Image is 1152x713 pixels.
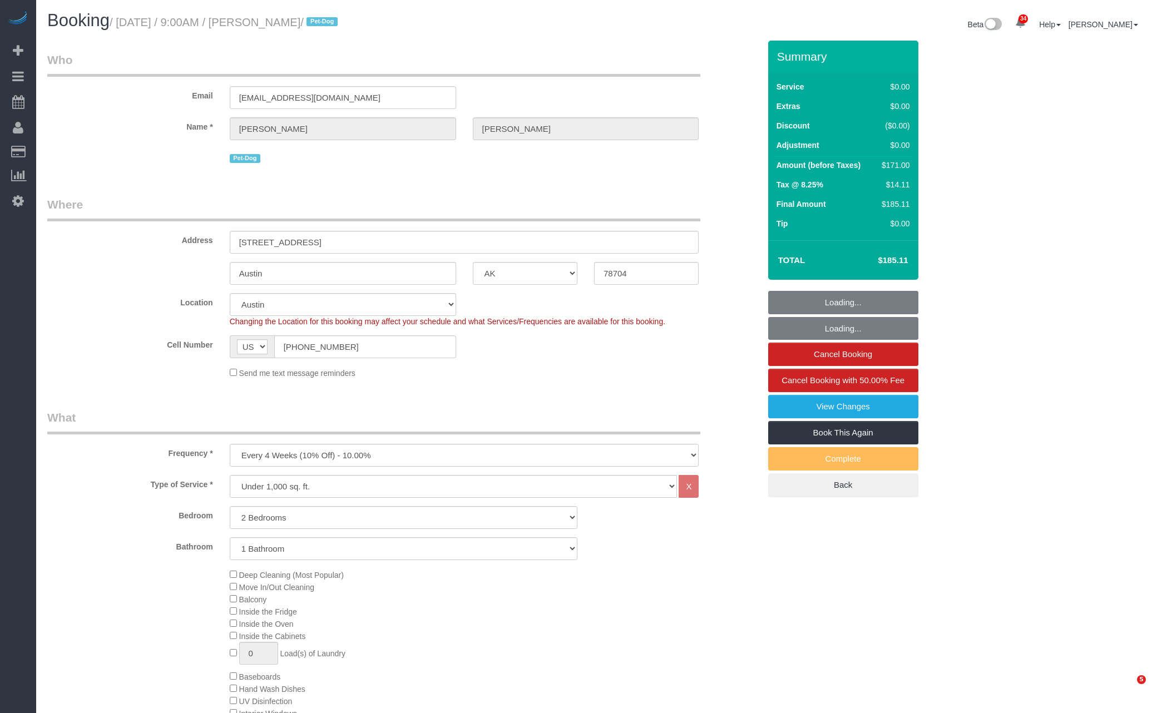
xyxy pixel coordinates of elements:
span: Load(s) of Laundry [280,649,345,658]
label: Type of Service * [39,475,221,490]
span: UV Disinfection [239,697,293,706]
h3: Summary [777,50,913,63]
strong: Total [778,255,805,265]
span: Inside the Oven [239,620,294,628]
label: Amount (before Taxes) [777,160,861,171]
span: Hand Wash Dishes [239,685,305,694]
label: Service [777,81,804,92]
input: Email [230,86,456,109]
span: Pet-Dog [230,154,260,163]
input: City [230,262,456,285]
label: Tip [777,218,788,229]
small: / [DATE] / 9:00AM / [PERSON_NAME] [110,16,341,28]
a: Beta [968,20,1002,29]
span: Booking [47,11,110,30]
span: Inside the Cabinets [239,632,306,641]
a: [PERSON_NAME] [1069,20,1138,29]
span: Inside the Fridge [239,607,297,616]
div: $0.00 [877,140,909,151]
label: Email [39,86,221,101]
div: $185.11 [877,199,909,210]
span: Move In/Out Cleaning [239,583,314,592]
div: $0.00 [877,218,909,229]
label: Frequency * [39,444,221,459]
input: First Name [230,117,456,140]
legend: What [47,409,700,434]
input: Zip Code [594,262,699,285]
span: 34 [1018,14,1028,23]
label: Address [39,231,221,246]
a: Book This Again [768,421,918,444]
div: $171.00 [877,160,909,171]
label: Final Amount [777,199,826,210]
input: Cell Number [274,335,456,358]
iframe: Intercom live chat [1114,675,1141,702]
legend: Who [47,52,700,77]
a: 34 [1010,11,1031,36]
div: ($0.00) [877,120,909,131]
span: 5 [1137,675,1146,684]
label: Tax @ 8.25% [777,179,823,190]
span: / [300,16,341,28]
div: $0.00 [877,101,909,112]
input: Last Name [473,117,699,140]
label: Bedroom [39,506,221,521]
label: Extras [777,101,800,112]
span: Deep Cleaning (Most Popular) [239,571,344,580]
label: Adjustment [777,140,819,151]
a: View Changes [768,395,918,418]
a: Cancel Booking [768,343,918,366]
label: Bathroom [39,537,221,552]
span: Baseboards [239,672,281,681]
span: Changing the Location for this booking may affect your schedule and what Services/Frequencies are... [230,317,665,326]
span: Cancel Booking with 50.00% Fee [782,375,904,385]
label: Location [39,293,221,308]
span: Send me text message reminders [239,369,355,378]
label: Name * [39,117,221,132]
div: $0.00 [877,81,909,92]
img: New interface [983,18,1002,32]
a: Back [768,473,918,497]
label: Cell Number [39,335,221,350]
h4: $185.11 [844,256,908,265]
a: Help [1039,20,1061,29]
legend: Where [47,196,700,221]
span: Balcony [239,595,267,604]
span: Pet-Dog [306,17,337,26]
div: $14.11 [877,179,909,190]
img: Automaid Logo [7,11,29,27]
a: Cancel Booking with 50.00% Fee [768,369,918,392]
label: Discount [777,120,810,131]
